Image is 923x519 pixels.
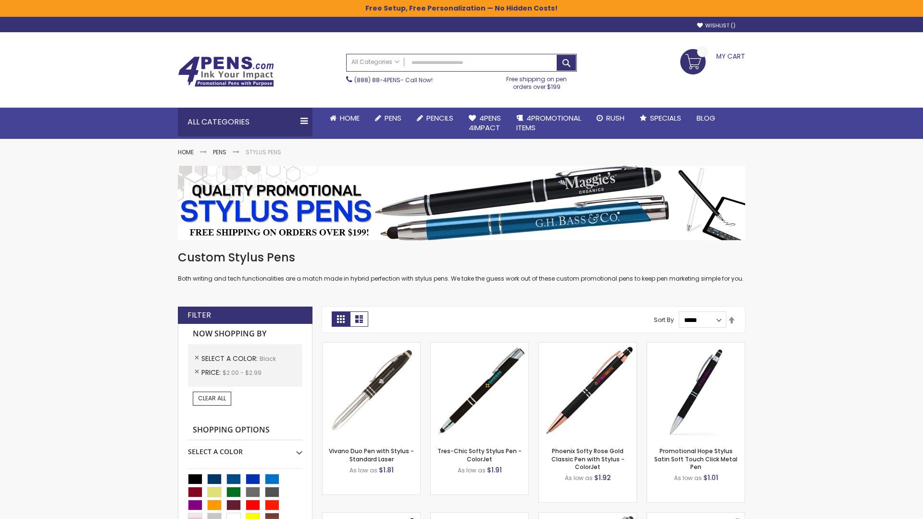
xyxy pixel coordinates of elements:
a: Pencils [409,108,461,129]
img: Stylus Pens [178,166,745,240]
a: Blog [689,108,723,129]
a: Wishlist [697,22,736,29]
a: Phoenix Softy Rose Gold Classic Pen with Stylus - ColorJet [551,447,624,470]
strong: Now Shopping by [188,324,302,344]
div: Free shipping on pen orders over $199 [497,72,577,91]
span: 4PROMOTIONAL ITEMS [516,113,581,133]
span: Pens [385,113,401,123]
span: As low as [458,466,486,474]
strong: Filter [187,310,211,321]
span: Clear All [198,394,226,402]
a: Vivano Duo Pen with Stylus - Standard Laser-Black [323,342,420,350]
strong: Grid [332,311,350,327]
div: Select A Color [188,440,302,457]
a: All Categories [347,54,404,70]
strong: Shopping Options [188,420,302,441]
span: Home [340,113,360,123]
span: $2.00 - $2.99 [223,369,262,377]
span: Rush [606,113,624,123]
span: Black [260,355,276,363]
span: Select A Color [201,354,260,363]
span: $1.81 [379,465,394,475]
a: Phoenix Softy Rose Gold Classic Pen with Stylus - ColorJet-Black [539,342,636,350]
div: All Categories [178,108,312,136]
h1: Custom Stylus Pens [178,250,745,265]
span: - Call Now! [354,76,433,84]
a: Tres-Chic Softy Stylus Pen - ColorJet [437,447,522,463]
a: Promotional Hope Stylus Satin Soft Touch Click Metal Pen [654,447,737,470]
span: 4Pens 4impact [469,113,501,133]
span: Price [201,368,223,377]
a: Tres-Chic Softy Stylus Pen - ColorJet-Black [431,342,528,350]
a: Home [178,148,194,156]
a: Pens [213,148,226,156]
a: 4PROMOTIONALITEMS [509,108,589,139]
span: All Categories [351,58,399,66]
span: $1.92 [594,473,611,482]
img: Promotional Hope Stylus Satin Soft Touch Click Metal Pen-Black [647,343,745,440]
a: Promotional Hope Stylus Satin Soft Touch Click Metal Pen-Black [647,342,745,350]
a: Rush [589,108,632,129]
a: Clear All [193,392,231,405]
img: 4Pens Custom Pens and Promotional Products [178,56,274,87]
span: $1.01 [703,473,718,482]
img: Vivano Duo Pen with Stylus - Standard Laser-Black [323,343,420,440]
a: Home [322,108,367,129]
span: As low as [565,474,593,482]
a: (888) 88-4PENS [354,76,400,84]
span: Specials [650,113,681,123]
div: Both writing and tech functionalities are a match made in hybrid perfection with stylus pens. We ... [178,250,745,283]
img: Tres-Chic Softy Stylus Pen - ColorJet-Black [431,343,528,440]
a: 4Pens4impact [461,108,509,139]
span: As low as [674,474,702,482]
span: Blog [697,113,715,123]
span: Pencils [426,113,453,123]
a: Specials [632,108,689,129]
span: $1.91 [487,465,502,475]
a: Pens [367,108,409,129]
a: Vivano Duo Pen with Stylus - Standard Laser [329,447,414,463]
img: Phoenix Softy Rose Gold Classic Pen with Stylus - ColorJet-Black [539,343,636,440]
span: As low as [349,466,377,474]
strong: Stylus Pens [246,148,281,156]
label: Sort By [654,316,674,324]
